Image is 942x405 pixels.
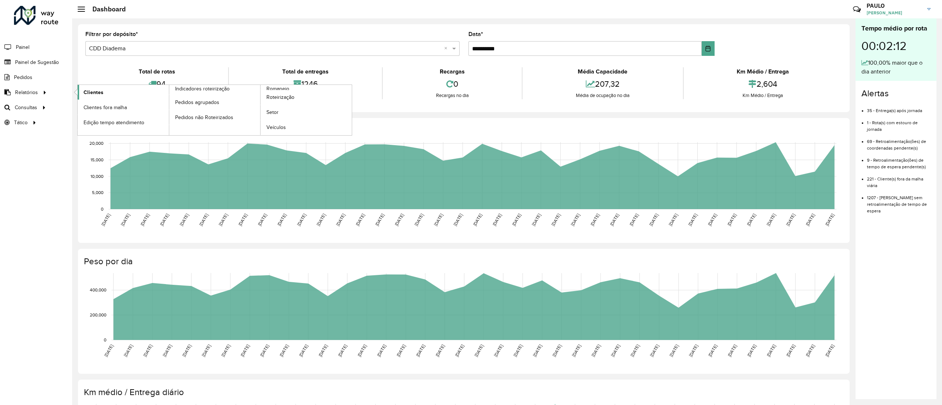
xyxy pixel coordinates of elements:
[231,67,380,76] div: Total de entregas
[374,213,385,227] text: [DATE]
[92,190,103,195] text: 5,000
[357,344,367,358] text: [DATE]
[867,102,931,114] li: 35 - Entrega(s) após jornada
[84,89,103,96] span: Clientes
[266,85,289,93] span: Romaneio
[78,100,169,115] a: Clientes fora malha
[276,213,287,227] text: [DATE]
[266,93,294,101] span: Roteirização
[318,344,328,358] text: [DATE]
[261,105,352,120] a: Setor
[337,344,348,358] text: [DATE]
[231,76,380,92] div: 1246
[84,256,842,267] h4: Peso por dia
[120,213,131,227] text: [DATE]
[824,213,835,227] text: [DATE]
[524,67,681,76] div: Média Capacidade
[668,213,679,227] text: [DATE]
[649,344,660,358] text: [DATE]
[90,312,106,317] text: 200,000
[610,344,621,358] text: [DATE]
[550,213,561,227] text: [DATE]
[84,387,842,398] h4: Km médio / Entrega diário
[867,133,931,151] li: 69 - Retroalimentação(ões) de coordenadas pendente(s)
[589,213,600,227] text: [DATE]
[181,344,192,358] text: [DATE]
[785,213,796,227] text: [DATE]
[396,344,406,358] text: [DATE]
[78,85,261,135] a: Indicadores roteirização
[139,213,150,227] text: [DATE]
[453,213,463,227] text: [DATE]
[571,344,582,358] text: [DATE]
[394,213,404,227] text: [DATE]
[162,344,173,358] text: [DATE]
[867,151,931,170] li: 9 - Retroalimentação(ões) de tempo de espera pendente(s)
[861,24,931,33] div: Tempo médio por rota
[178,213,189,227] text: [DATE]
[552,344,562,358] text: [DATE]
[861,88,931,99] h4: Alertas
[805,213,815,227] text: [DATE]
[15,89,38,96] span: Relatórios
[686,76,840,92] div: 2,604
[90,287,106,292] text: 400,000
[100,213,111,227] text: [DATE]
[415,344,426,358] text: [DATE]
[298,344,309,358] text: [DATE]
[570,213,581,227] text: [DATE]
[766,344,776,358] text: [DATE]
[385,92,520,99] div: Recargas no dia
[220,344,231,358] text: [DATE]
[648,213,659,227] text: [DATE]
[687,213,698,227] text: [DATE]
[91,174,103,179] text: 10,000
[385,76,520,92] div: 0
[78,115,169,130] a: Edição tempo atendimento
[707,344,718,358] text: [DATE]
[702,41,715,56] button: Choose Date
[218,213,229,227] text: [DATE]
[78,85,169,100] a: Clientes
[355,213,365,227] text: [DATE]
[444,44,450,53] span: Clear all
[433,213,444,227] text: [DATE]
[175,98,219,106] span: Pedidos agrupados
[240,344,250,358] text: [DATE]
[335,213,346,227] text: [DATE]
[492,213,502,227] text: [DATE]
[867,189,931,214] li: 1207 - [PERSON_NAME] sem retroalimentação de tempo de espera
[785,344,796,358] text: [DATE]
[14,119,28,126] span: Tático
[169,95,261,110] a: Pedidos agrupados
[746,213,757,227] text: [DATE]
[198,213,209,227] text: [DATE]
[513,344,523,358] text: [DATE]
[175,114,233,121] span: Pedidos não Roteirizados
[85,5,126,13] h2: Dashboard
[142,344,153,358] text: [DATE]
[103,344,114,358] text: [DATE]
[630,344,640,358] text: [DATE]
[101,207,103,211] text: 0
[84,119,144,126] span: Edição tempo atendimento
[266,108,279,116] span: Setor
[726,213,737,227] text: [DATE]
[591,344,601,358] text: [DATE]
[104,337,106,342] text: 0
[14,74,32,81] span: Pedidos
[532,344,543,358] text: [DATE]
[84,104,127,111] span: Clientes fora malha
[376,344,387,358] text: [DATE]
[261,120,352,135] a: Veículos
[867,114,931,133] li: 1 - Rota(s) com estouro de jornada
[237,213,248,227] text: [DATE]
[259,344,270,358] text: [DATE]
[849,1,865,17] a: Contato Rápido
[15,58,59,66] span: Painel de Sugestão
[257,213,268,227] text: [DATE]
[524,92,681,99] div: Média de ocupação no dia
[531,213,542,227] text: [DATE]
[766,213,776,227] text: [DATE]
[628,213,639,227] text: [DATE]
